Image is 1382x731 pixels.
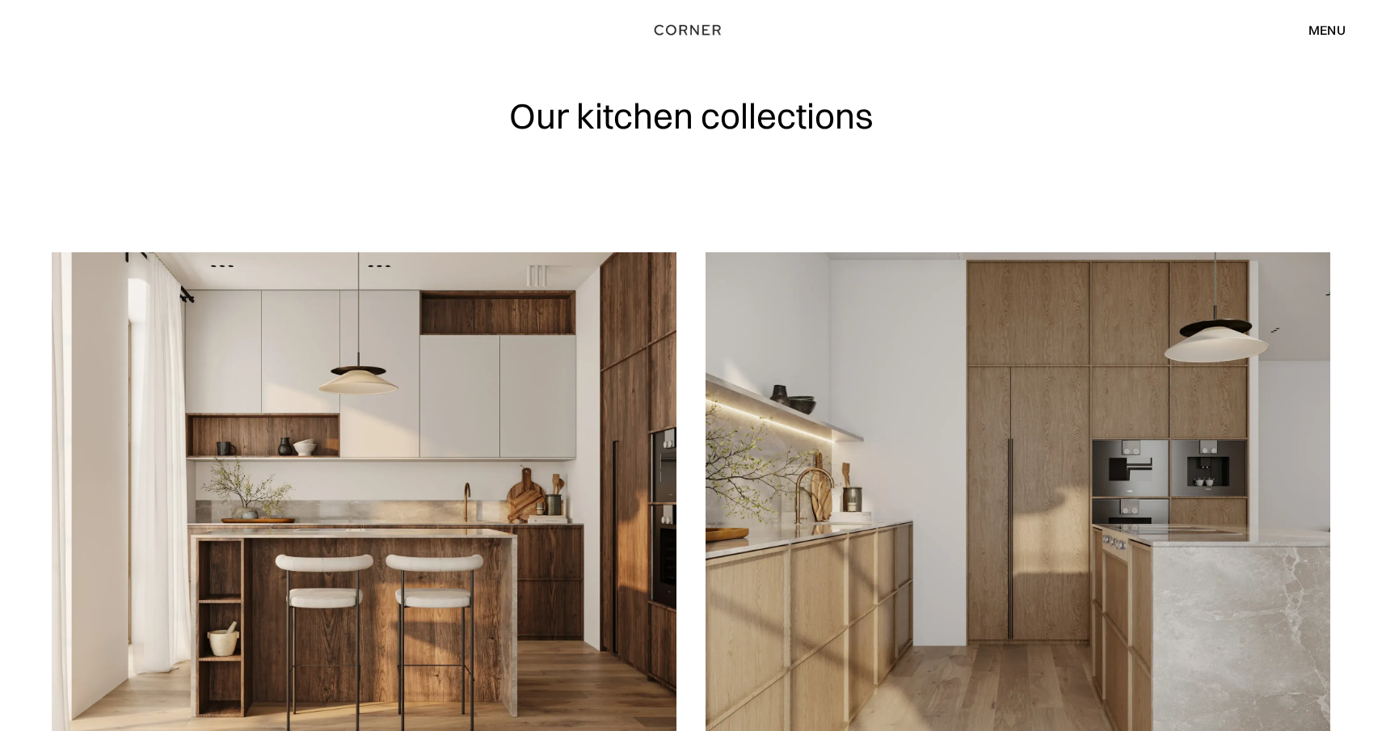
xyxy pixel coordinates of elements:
div: menu [1308,23,1346,36]
a: home [636,19,746,40]
div: menu [1292,16,1346,44]
h1: Our kitchen collections [509,97,874,135]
